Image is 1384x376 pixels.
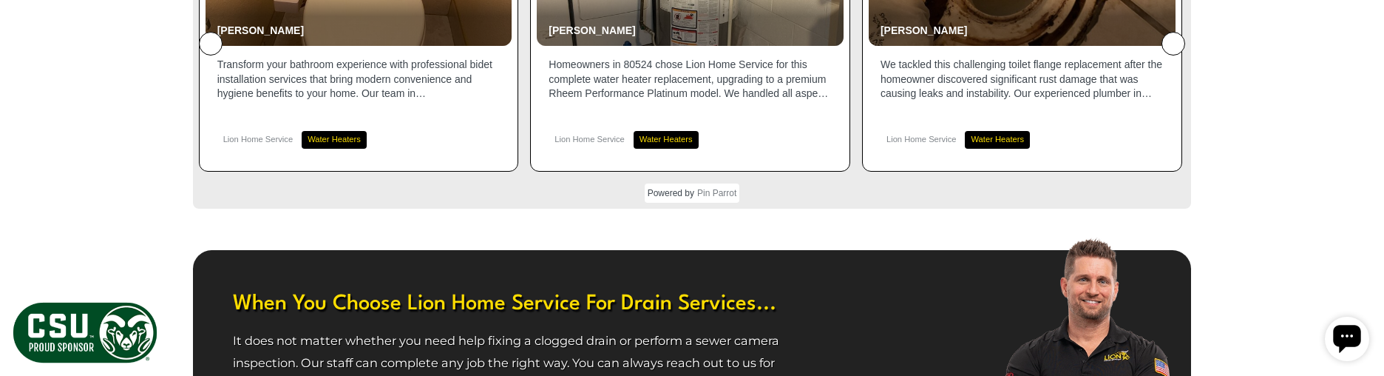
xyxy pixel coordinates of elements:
[233,290,787,318] span: When You Choose Lion Home Service For Drain Services...
[881,24,1160,38] p: [PERSON_NAME]
[549,24,828,38] p: [PERSON_NAME]
[549,135,625,144] span: Lion Home Service
[881,58,1164,101] p: We tackled this challenging toilet flange replacement after the homeowner discovered significant ...
[881,135,957,144] span: Lion Home Service
[645,184,740,203] div: Powered by
[11,301,159,365] img: CSU Sponsor Badge
[217,24,497,38] p: [PERSON_NAME]
[971,135,1024,144] b: Water Heaters
[6,6,50,50] div: Open chat widget
[308,135,361,144] b: Water Heaters
[640,135,693,144] b: Water Heaters
[549,58,832,101] p: Homeowners in 80524 chose Lion Home Service for this complete water heater replacement, upgrading...
[217,135,294,144] span: Lion Home Service
[694,188,736,198] a: Pin Parrot
[217,58,501,101] p: Transform your bathroom experience with professional bidet installation services that bring moder...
